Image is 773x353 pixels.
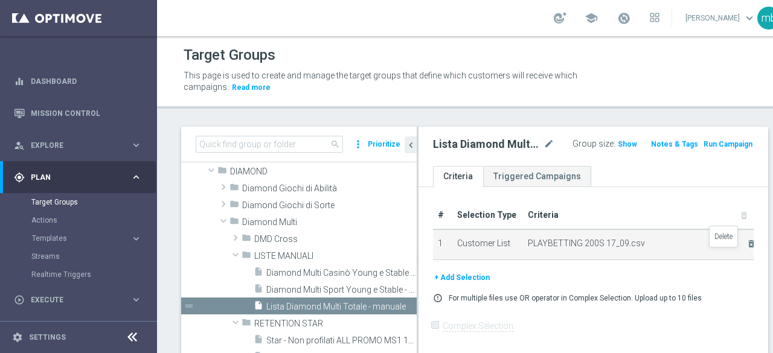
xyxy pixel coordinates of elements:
button: equalizer Dashboard [13,77,143,86]
div: Templates [31,229,156,247]
td: Customer List [452,229,523,259]
span: Diamond Multi Sport Young e Stable - manuale [266,285,417,295]
button: Templates keyboard_arrow_right [31,234,143,243]
button: Read more [231,81,272,94]
i: equalizer [14,76,25,87]
span: DIAMOND [230,167,417,177]
p: For multiple files use OR operator in Complex Selection. Upload up to 10 files [449,293,702,303]
span: Diamond Giochi di Abilit&#xE0; [242,183,417,194]
a: Target Groups [31,197,126,207]
span: DMD Cross [254,234,417,244]
i: person_search [14,140,25,151]
span: Plan [31,174,130,181]
div: Mission Control [14,97,142,129]
button: Mission Control [13,109,143,118]
a: [PERSON_NAME]keyboard_arrow_down [684,9,757,27]
span: Lista Diamond Multi Totale - manuale [266,302,417,312]
button: Notes & Tags [650,138,699,151]
i: folder [217,165,227,179]
div: Realtime Triggers [31,266,156,284]
i: insert_drive_file [254,334,263,348]
button: + Add Selection [433,271,491,284]
span: Explore [31,142,130,149]
a: Realtime Triggers [31,270,126,279]
span: Show [618,140,637,148]
i: insert_drive_file [254,267,263,281]
i: keyboard_arrow_right [130,233,142,244]
i: folder [242,250,251,264]
i: chevron_left [405,139,417,151]
button: person_search Explore keyboard_arrow_right [13,141,143,150]
i: folder [229,216,239,230]
i: error_outline [433,293,443,303]
div: Explore [14,140,130,151]
th: # [433,202,452,229]
i: keyboard_arrow_right [130,171,142,183]
th: Selection Type [452,202,523,229]
i: gps_fixed [14,172,25,183]
div: Actions [31,211,156,229]
i: keyboard_arrow_right [130,139,142,151]
span: Diamond Multi [242,217,417,227]
a: Triggered Campaigns [483,166,591,187]
div: Streams [31,247,156,266]
i: keyboard_arrow_right [130,294,142,305]
span: Criteria [528,210,559,220]
a: Dashboard [31,65,142,97]
i: insert_drive_file [254,301,263,314]
i: delete_forever [746,239,756,249]
i: folder [229,199,239,213]
a: Streams [31,252,126,261]
i: settings [12,332,23,343]
h2: Lista Diamond Multi Totale - manuale [433,137,541,151]
i: folder [242,233,251,247]
span: search [330,139,340,149]
i: insert_drive_file [254,284,263,297]
div: Dashboard [14,65,142,97]
span: Execute [31,296,130,304]
span: Star - Non profilati ALL PROMO MS1 1M (3m) [266,336,417,346]
span: school [585,11,598,25]
button: Run Campaign [702,138,754,151]
label: : [614,139,615,149]
i: play_circle_outline [14,294,25,305]
button: Prioritize [366,136,402,153]
td: 1 [433,229,452,259]
button: chevron_left [405,136,417,153]
div: Plan [14,172,130,183]
span: Diamond Giochi di Sorte [242,200,417,211]
span: This page is used to create and manage the target groups that define which customers will receive... [184,71,577,92]
label: Group size [573,139,614,149]
i: mode_edit [544,137,554,151]
button: play_circle_outline Execute keyboard_arrow_right [13,295,143,305]
i: more_vert [352,136,364,153]
span: keyboard_arrow_down [743,11,756,25]
div: Execute [14,294,130,305]
button: gps_fixed Plan keyboard_arrow_right [13,173,143,182]
span: Templates [32,235,118,242]
input: Quick find group or folder [196,136,343,153]
span: LISTE MANUALI [254,251,417,261]
a: Settings [29,334,66,341]
a: Mission Control [31,97,142,129]
a: Criteria [433,166,483,187]
a: Actions [31,215,126,225]
label: Complex Selection [443,320,513,332]
span: PLAYBETTING 200S 17_09.csv [528,238,731,249]
span: Diamond Multi Casin&#xF2; Young e Stable - manuale [266,268,417,278]
i: folder [242,317,251,331]
h1: Target Groups [184,46,275,64]
i: folder [229,182,239,196]
div: Target Groups [31,193,156,211]
div: Templates [32,235,130,242]
span: RETENTION STAR [254,319,417,329]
